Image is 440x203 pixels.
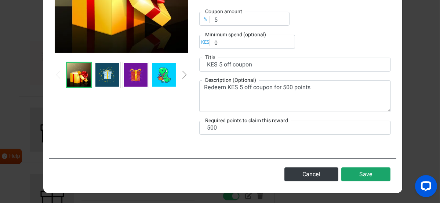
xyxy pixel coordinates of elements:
button: Update [94,118,119,130]
label: Required points to claim this reward [202,117,291,125]
em: + [117,173,122,178]
a: Earn [2,63,39,77]
h2: Loyalty Rewards Program [16,7,114,13]
em: + [117,194,122,199]
em: + [116,93,120,98]
input: Update [23,118,93,130]
iframe: LiveChat chat widget [409,172,440,203]
label: Minimum spend (optional) [202,31,269,39]
strong: KES 100 [79,33,102,42]
div: Previous slide [57,71,60,79]
button: Save [341,167,390,181]
div: % [201,16,210,23]
div: Next slide [183,71,186,79]
input: E.g. KES25 coupon or Dinner for two [199,58,391,72]
span: 50 [108,94,119,105]
a: Claim [87,63,128,77]
h4: Get for every you spend! [8,34,123,49]
h5: Share on Facebook +50 [6,170,124,191]
strong: Enter your birthday [21,95,63,101]
button: Cancel [284,167,338,181]
span: 50 [109,174,120,185]
label: Title [202,54,218,62]
i: Rewards will be given the following year, if date entered is in the next 14 days. [12,135,116,148]
div: KES [201,39,210,46]
label: Coupon amount [202,8,245,16]
a: Referral [39,63,87,77]
label: Description (Optional) [202,77,259,84]
strong: 1 point [29,33,50,42]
